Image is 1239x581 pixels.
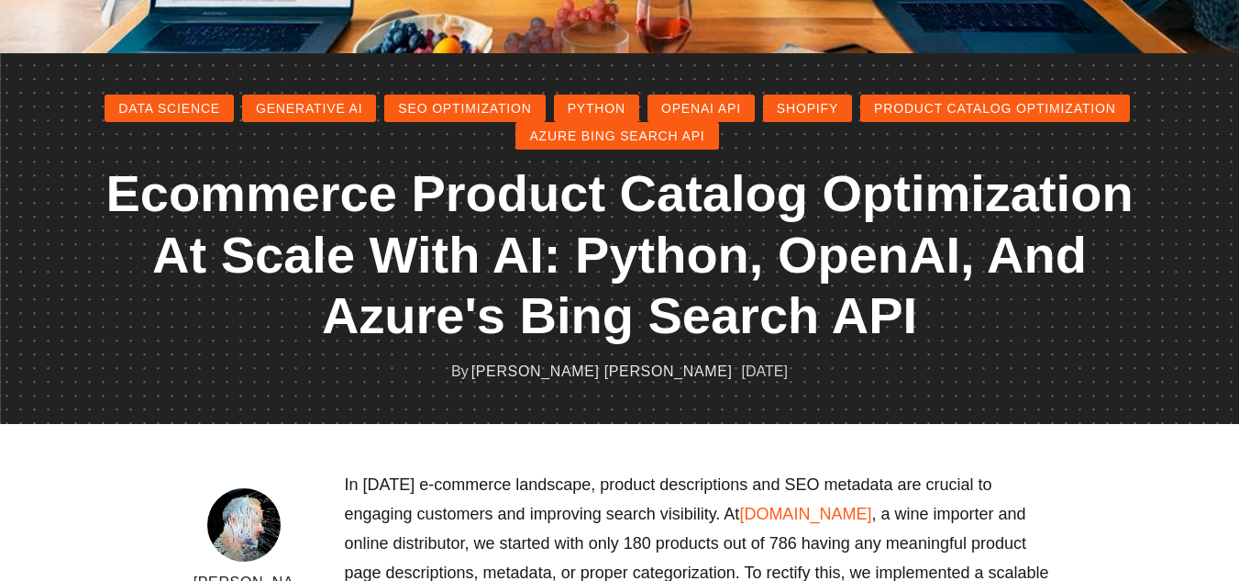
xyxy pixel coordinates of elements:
[471,364,733,379] a: [PERSON_NAME] [PERSON_NAME]
[515,122,718,150] a: Azure Bing Search API
[451,364,469,379] span: By
[860,95,1130,122] a: Product Catalog Optimization
[1147,493,1239,581] iframe: Chat Widget
[763,95,852,122] a: Shopify
[742,361,788,383] time: [DATE]
[105,164,1133,344] span: Ecommerce Product Catalog Optimization at Scale with AI: Python, OpenAI, and Azure's Bing Search API
[105,95,234,122] a: data science
[384,95,545,122] a: SEO Optimization
[739,505,871,523] a: [DOMAIN_NAME]
[242,95,376,122] a: Generative AI
[554,95,639,122] a: Python
[207,488,281,562] img: author
[647,95,755,122] a: OpenAI API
